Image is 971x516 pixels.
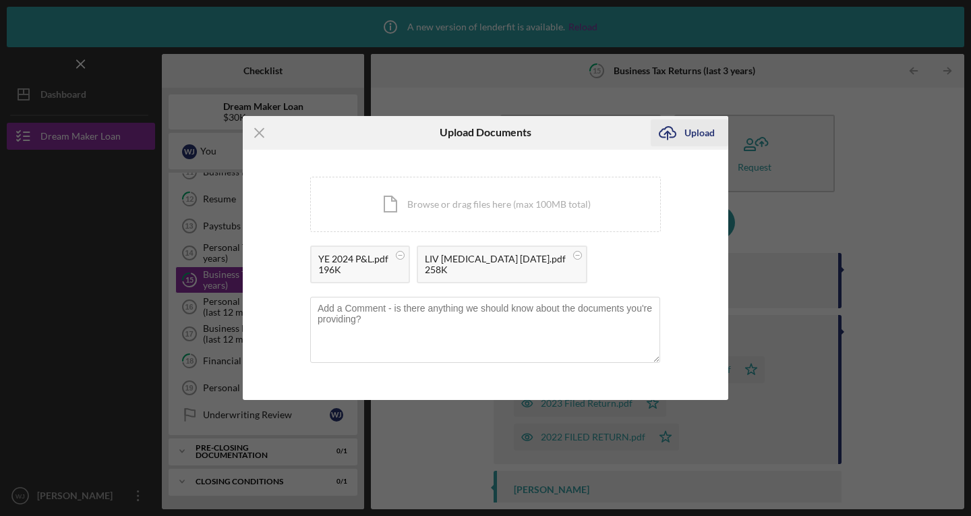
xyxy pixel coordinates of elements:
[318,254,388,264] div: YE 2024 P&L.pdf
[440,126,531,138] h6: Upload Documents
[318,264,388,275] div: 196K
[425,264,566,275] div: 258K
[425,254,566,264] div: LIV [MEDICAL_DATA] [DATE].pdf
[684,119,715,146] div: Upload
[651,119,728,146] button: Upload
